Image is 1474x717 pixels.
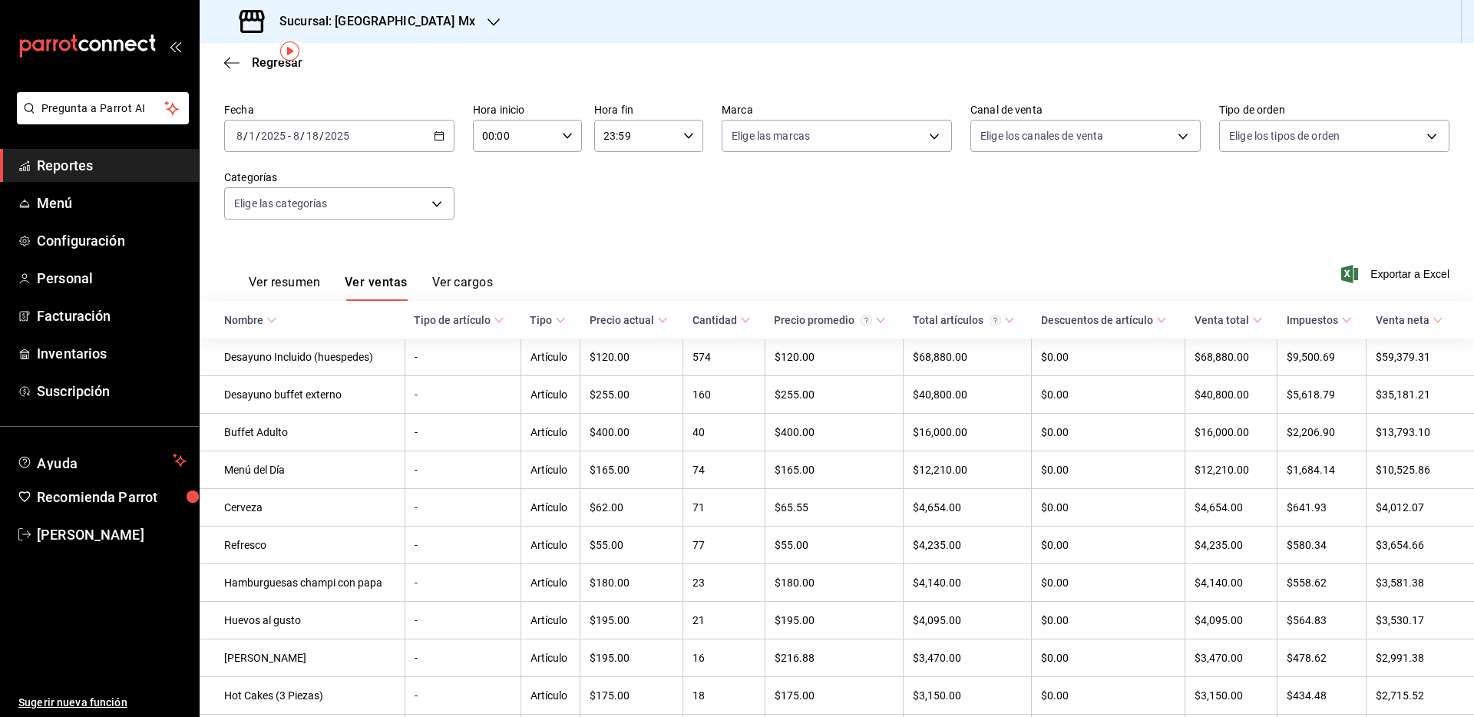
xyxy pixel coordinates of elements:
span: Inventarios [37,343,187,364]
td: Menú del Día [200,451,405,489]
td: $2,715.52 [1367,677,1474,715]
td: Artículo [521,677,580,715]
span: Sugerir nueva función [18,695,187,711]
span: Elige los canales de venta [980,128,1103,144]
td: $195.00 [580,639,683,677]
td: $40,800.00 [904,376,1032,414]
span: Descuentos de artículo [1041,314,1167,326]
td: Artículo [521,564,580,602]
td: - [405,677,521,715]
button: Ver resumen [249,275,320,301]
td: $195.00 [580,602,683,639]
span: / [319,130,324,142]
span: Menú [37,193,187,213]
td: $580.34 [1277,527,1367,564]
span: Configuración [37,230,187,251]
span: Elige las marcas [732,128,810,144]
span: Tipo de artículo [414,314,504,326]
span: Cantidad [692,314,751,326]
svg: El total artículos considera cambios de precios en los artículos así como costos adicionales por ... [990,315,1001,326]
td: $59,379.31 [1367,339,1474,376]
td: $0.00 [1032,602,1185,639]
td: $400.00 [765,414,904,451]
td: - [405,602,521,639]
td: - [405,376,521,414]
div: Venta total [1195,314,1249,326]
td: $0.00 [1032,564,1185,602]
td: $255.00 [580,376,683,414]
td: $2,206.90 [1277,414,1367,451]
td: $5,618.79 [1277,376,1367,414]
td: $180.00 [580,564,683,602]
td: $4,654.00 [904,489,1032,527]
td: $0.00 [1032,451,1185,489]
td: $558.62 [1277,564,1367,602]
label: Marca [722,104,952,115]
label: Canal de venta [970,104,1201,115]
td: $255.00 [765,376,904,414]
input: -- [306,130,319,142]
span: Venta neta [1376,314,1443,326]
td: $13,793.10 [1367,414,1474,451]
td: - [405,639,521,677]
td: Hamburguesas champi con papa [200,564,405,602]
td: $0.00 [1032,489,1185,527]
td: Refresco [200,527,405,564]
td: $3,530.17 [1367,602,1474,639]
input: -- [248,130,256,142]
button: Exportar a Excel [1344,265,1449,283]
td: $120.00 [580,339,683,376]
input: ---- [324,130,350,142]
input: ---- [260,130,286,142]
td: $68,880.00 [904,339,1032,376]
td: 574 [683,339,765,376]
a: Pregunta a Parrot AI [11,111,189,127]
td: Buffet Adulto [200,414,405,451]
td: 40 [683,414,765,451]
td: Artículo [521,489,580,527]
td: $16,000.00 [904,414,1032,451]
span: Regresar [252,55,302,70]
td: 21 [683,602,765,639]
td: $120.00 [765,339,904,376]
td: 74 [683,451,765,489]
td: Artículo [521,376,580,414]
td: $0.00 [1032,376,1185,414]
td: - [405,564,521,602]
td: $4,140.00 [904,564,1032,602]
span: Reportes [37,155,187,176]
div: Precio actual [590,314,654,326]
span: Pregunta a Parrot AI [41,101,165,117]
td: $0.00 [1032,639,1185,677]
td: $4,095.00 [1185,602,1277,639]
td: $35,181.21 [1367,376,1474,414]
span: Impuestos [1287,314,1352,326]
td: - [405,339,521,376]
span: Venta total [1195,314,1263,326]
td: $4,235.00 [1185,527,1277,564]
td: $12,210.00 [904,451,1032,489]
span: [PERSON_NAME] [37,524,187,545]
td: $16,000.00 [1185,414,1277,451]
td: Desayuno Incluido (huespedes) [200,339,405,376]
div: Tipo [530,314,552,326]
td: $0.00 [1032,527,1185,564]
td: 23 [683,564,765,602]
td: $478.62 [1277,639,1367,677]
td: $1,684.14 [1277,451,1367,489]
div: Total artículos [913,314,1001,326]
td: Huevos al gusto [200,602,405,639]
button: Pregunta a Parrot AI [17,92,189,124]
td: $40,800.00 [1185,376,1277,414]
svg: Precio promedio = Total artículos / cantidad [861,315,872,326]
td: $4,235.00 [904,527,1032,564]
div: Impuestos [1287,314,1338,326]
span: Facturación [37,306,187,326]
td: Artículo [521,527,580,564]
span: Suscripción [37,381,187,401]
span: Precio promedio [774,314,886,326]
span: Total artículos [913,314,1015,326]
span: Tipo [530,314,566,326]
button: Tooltip marker [280,41,299,61]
